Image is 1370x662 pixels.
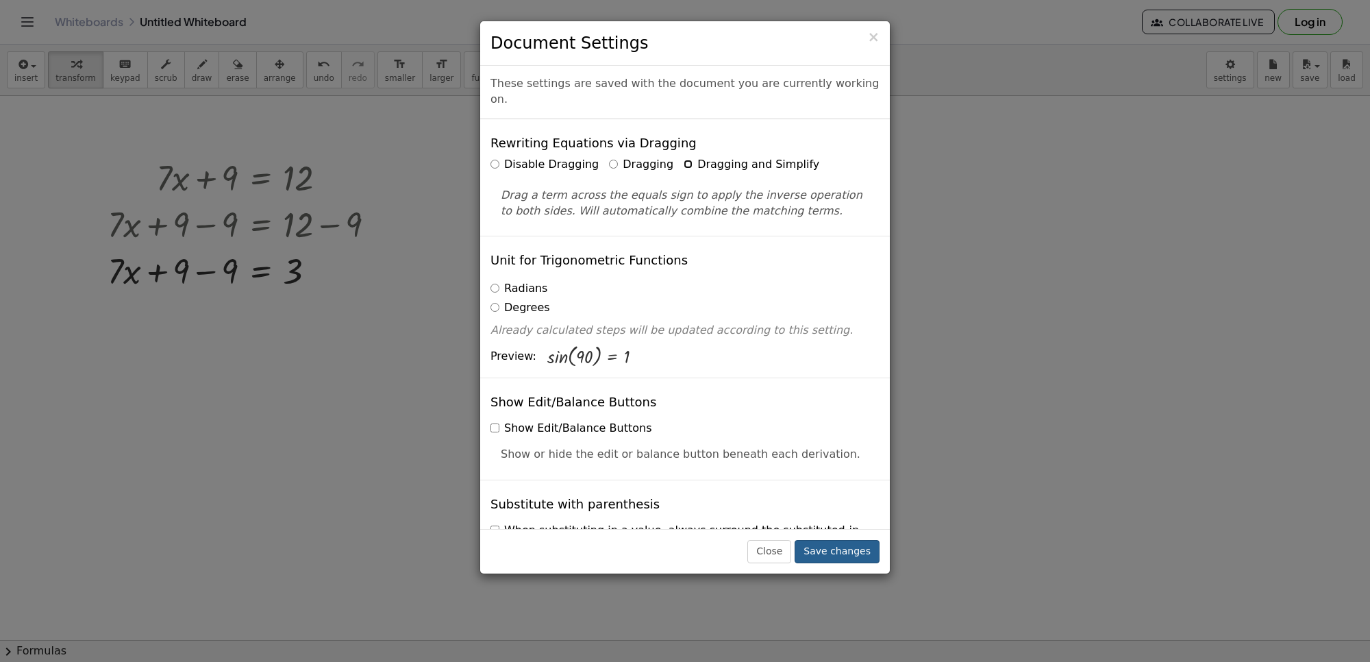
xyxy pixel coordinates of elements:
[684,160,693,169] input: Dragging and Simplify
[490,300,550,316] label: Degrees
[609,160,618,169] input: Dragging
[490,424,499,432] input: Show Edit/Balance Buttons
[490,498,660,511] h4: Substitute with parenthesis
[490,281,547,297] label: Radians
[747,540,791,563] button: Close
[490,160,499,169] input: Disable Dragging
[490,395,656,409] h4: Show Edit/Balance Buttons
[609,157,673,173] label: Dragging
[490,284,499,293] input: Radians
[490,523,880,554] label: When substituting in a value, always surround the substituted-in value with parenthesis.
[490,526,499,535] input: When substituting in a value, always surround the substituted-in value with parenthesis.
[795,540,880,563] button: Save changes
[480,66,890,119] div: These settings are saved with the document you are currently working on.
[490,32,880,55] h3: Document Settings
[684,157,819,173] label: Dragging and Simplify
[490,349,536,365] span: Preview:
[501,188,869,219] p: Drag a term across the equals sign to apply the inverse operation to both sides. Will automatical...
[867,29,880,45] span: ×
[490,421,651,437] label: Show Edit/Balance Buttons
[490,303,499,312] input: Degrees
[490,323,880,339] p: Already calculated steps will be updated according to this setting.
[490,136,697,150] h4: Rewriting Equations via Dragging
[867,30,880,45] button: Close
[490,157,599,173] label: Disable Dragging
[490,254,688,267] h4: Unit for Trigonometric Functions
[501,447,869,463] p: Show or hide the edit or balance button beneath each derivation.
